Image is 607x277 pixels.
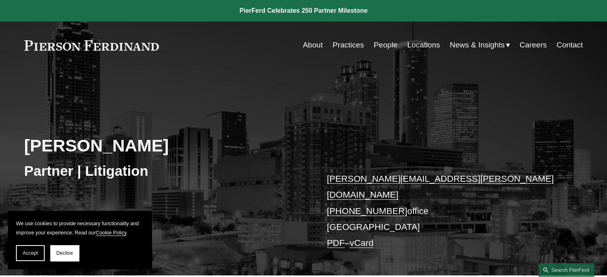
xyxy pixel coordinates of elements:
[520,37,547,53] a: Careers
[303,37,323,53] a: About
[24,135,304,156] h2: [PERSON_NAME]
[23,250,38,256] span: Accept
[450,38,505,52] span: News & Insights
[24,162,304,180] h3: Partner | Litigation
[16,245,45,261] button: Accept
[538,263,594,277] a: Search this site
[327,174,554,200] a: [PERSON_NAME][EMAIL_ADDRESS][PERSON_NAME][DOMAIN_NAME]
[327,238,345,248] a: PDF
[374,37,397,53] a: People
[332,37,364,53] a: Practices
[350,238,374,248] a: vCard
[56,250,73,256] span: Decline
[96,230,127,236] a: Cookie Policy
[8,211,152,269] section: Cookie banner
[16,219,144,237] p: We use cookies to provide necessary functionality and improve your experience. Read our .
[556,37,583,53] a: Contact
[327,171,560,251] p: office [GEOGRAPHIC_DATA] –
[50,245,79,261] button: Decline
[450,37,510,53] a: folder dropdown
[327,206,407,216] a: [PHONE_NUMBER]
[407,37,440,53] a: Locations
